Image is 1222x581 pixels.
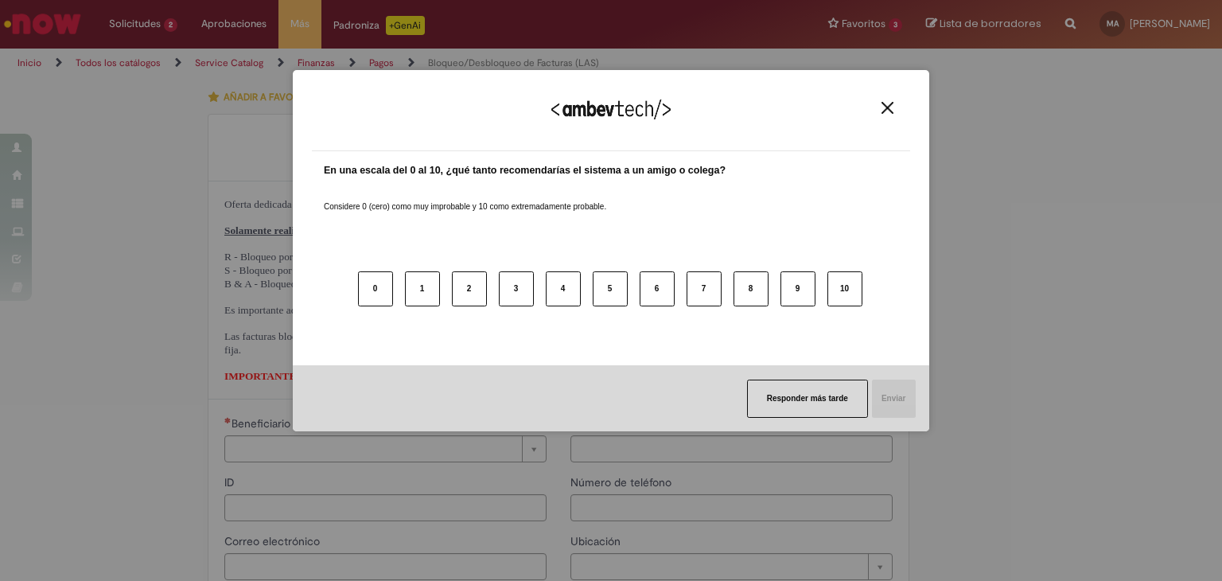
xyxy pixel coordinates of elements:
[780,271,815,306] button: 9
[593,271,628,306] button: 5
[452,271,487,306] button: 2
[324,163,726,178] label: En una escala del 0 al 10, ¿qué tanto recomendarías el sistema a un amigo o colega?
[827,271,862,306] button: 10
[687,271,722,306] button: 7
[358,271,393,306] button: 0
[405,271,440,306] button: 1
[877,101,898,115] button: Close
[747,380,868,418] button: Responder más tarde
[640,271,675,306] button: 6
[734,271,769,306] button: 8
[546,271,581,306] button: 4
[324,182,606,213] label: Considere 0 (cero) como muy improbable y 10 como extremadamente probable.
[551,99,671,119] img: Logo Ambevtech
[499,271,534,306] button: 3
[881,102,893,114] img: Close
